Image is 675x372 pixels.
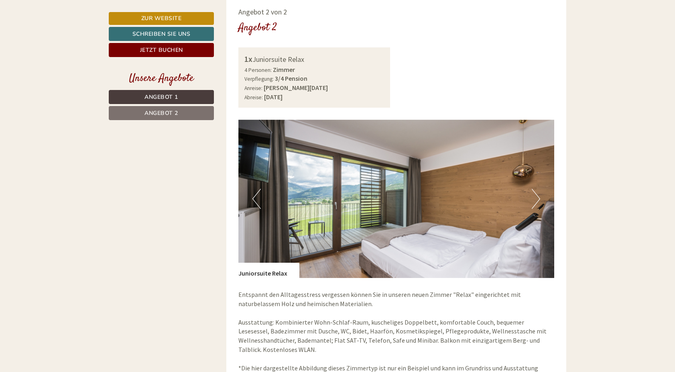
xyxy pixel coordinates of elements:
b: [DATE] [264,93,283,101]
div: Unsere Angebote [109,71,214,86]
a: Jetzt buchen [109,43,214,57]
span: Angebot 1 [144,93,178,101]
span: Angebot 2 [144,109,178,117]
span: Angebot 2 von 2 [238,7,287,16]
button: Previous [252,189,261,209]
div: Juniorsuite Relax [238,263,299,278]
small: Anreise: [244,85,262,92]
a: Zur Website [109,12,214,25]
small: Abreise: [244,94,263,101]
b: 1x [244,54,252,64]
a: Schreiben Sie uns [109,27,214,41]
button: Senden [268,212,316,226]
b: 3/4 Pension [275,74,307,82]
small: Verpflegung: [244,76,274,82]
img: image [238,120,555,278]
div: [DATE] [144,6,173,20]
small: 21:32 [12,39,124,45]
div: Juniorsuite Relax [244,53,384,65]
div: Guten Tag, wie können wir Ihnen helfen? [6,22,128,46]
b: Zimmer [273,65,295,74]
b: [PERSON_NAME][DATE] [264,84,328,92]
div: Angebot 2 [238,20,277,35]
button: Next [532,189,540,209]
small: 4 Personen: [244,67,272,74]
div: [GEOGRAPHIC_DATA] [12,23,124,30]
